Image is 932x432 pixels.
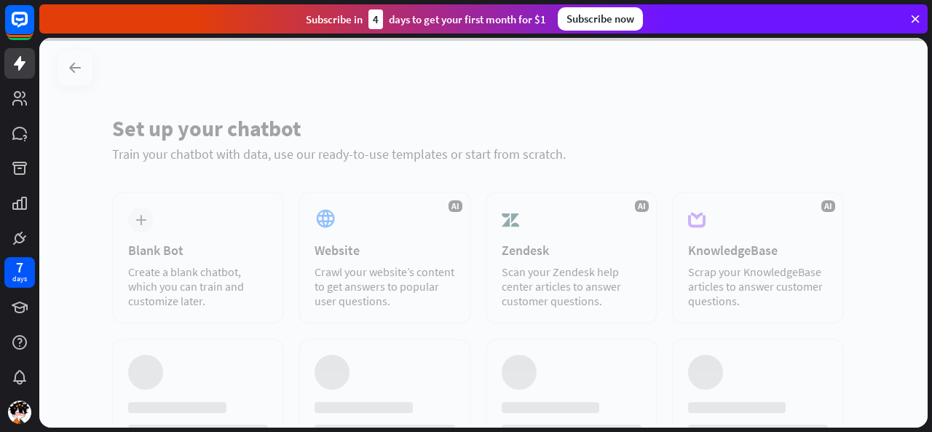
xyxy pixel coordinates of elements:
[558,7,643,31] div: Subscribe now
[4,257,35,288] a: 7 days
[368,9,383,29] div: 4
[12,274,27,284] div: days
[16,261,23,274] div: 7
[306,9,546,29] div: Subscribe in days to get your first month for $1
